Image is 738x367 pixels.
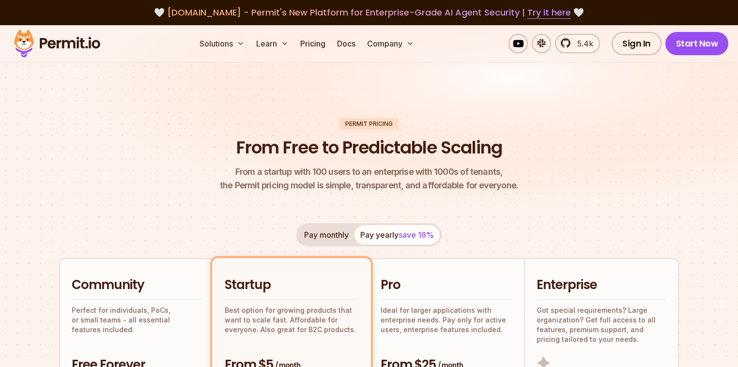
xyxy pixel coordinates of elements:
[196,34,248,53] button: Solutions
[236,136,502,160] h1: From Free to Predictable Scaling
[665,32,729,55] a: Start Now
[339,118,399,130] div: Permit Pricing
[296,34,329,53] a: Pricing
[220,165,518,179] span: From a startup with 100 users to an enterprise with 1000s of tenants,
[381,306,512,335] p: Ideal for larger applications with enterprise needs. Pay only for active users, enterprise featur...
[537,306,666,344] p: Got special requirements? Large organization? Get full access to all features, premium support, a...
[381,276,512,294] h2: Pro
[72,276,202,294] h2: Community
[23,6,715,19] div: 🤍 🤍
[527,6,571,19] a: Try it here
[220,165,518,192] p: the Permit pricing model is simple, transparent, and affordable for everyone.
[555,34,600,53] a: 5.4k
[537,276,666,294] h2: Enterprise
[167,6,571,18] span: [DOMAIN_NAME] - Permit's New Platform for Enterprise-Grade AI Agent Security |
[612,32,661,55] a: Sign In
[571,38,593,49] span: 5.4k
[333,34,359,53] a: Docs
[225,276,358,294] h2: Startup
[363,34,418,53] button: Company
[225,306,358,335] p: Best option for growing products that want to scale fast. Affordable for everyone. Also great for...
[72,306,202,335] p: Perfect for individuals, PoCs, or small teams - all essential features included.
[298,225,354,245] button: Pay monthly
[252,34,292,53] button: Learn
[10,27,105,60] img: Permit logo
